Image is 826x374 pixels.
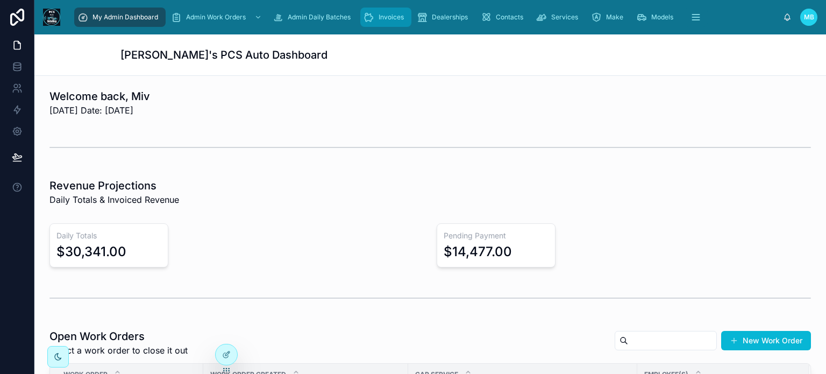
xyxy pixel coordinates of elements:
span: MB [804,13,814,22]
span: Admin Daily Batches [288,13,351,22]
span: Make [606,13,623,22]
a: Dealerships [414,8,475,27]
span: Models [651,13,673,22]
h1: [PERSON_NAME]'s PCS Auto Dashboard [120,47,327,62]
div: $30,341.00 [56,243,126,260]
div: $14,477.00 [444,243,512,260]
img: App logo [43,9,60,26]
a: Make [588,8,631,27]
a: Admin Work Orders [168,8,267,27]
h3: Daily Totals [56,230,161,241]
h1: Welcome back, Miv [49,89,150,104]
h1: Open Work Orders [49,329,188,344]
button: New Work Order [721,331,811,350]
span: Dealerships [432,13,468,22]
span: Daily Totals & Invoiced Revenue [49,193,179,206]
h1: Revenue Projections [49,178,179,193]
span: Services [551,13,578,22]
a: Models [633,8,681,27]
div: scrollable content [69,5,783,29]
a: Contacts [478,8,531,27]
span: [DATE] Date: [DATE] [49,104,150,117]
a: My Admin Dashboard [74,8,166,27]
a: Services [533,8,586,27]
span: Select a work order to close it out [49,344,188,357]
a: Invoices [360,8,411,27]
span: Admin Work Orders [186,13,246,22]
span: Contacts [496,13,523,22]
span: My Admin Dashboard [92,13,158,22]
h3: Pending Payment [444,230,549,241]
span: Invoices [379,13,404,22]
a: Admin Daily Batches [269,8,358,27]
